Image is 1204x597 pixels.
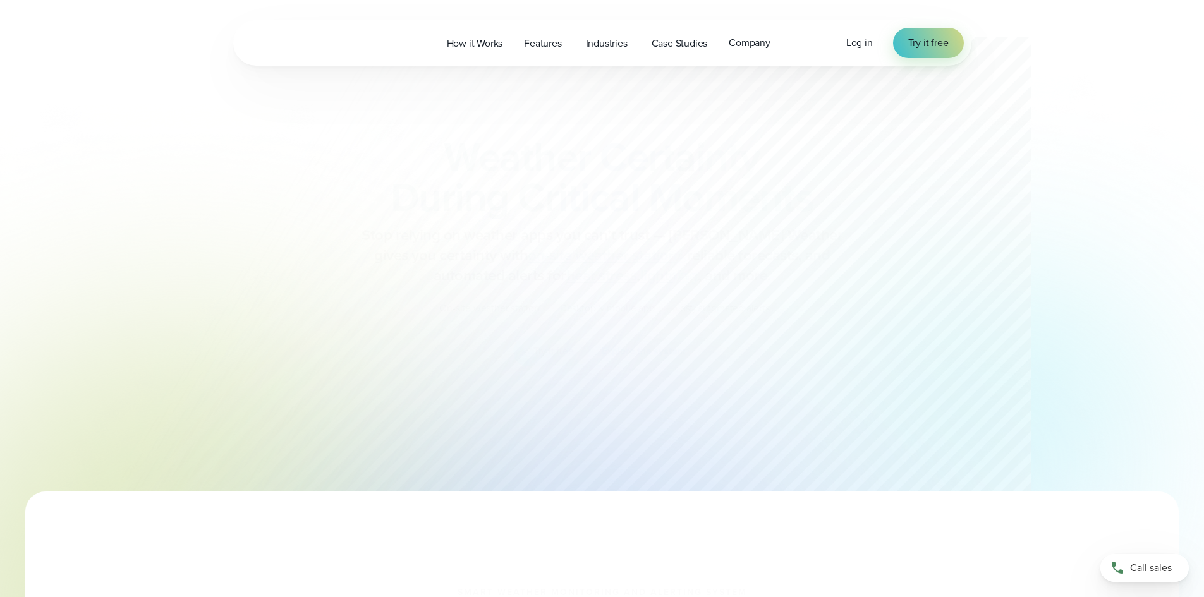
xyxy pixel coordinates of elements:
a: Call sales [1100,554,1189,582]
span: Try it free [908,35,949,51]
span: Features [524,36,561,51]
a: How it Works [436,30,514,56]
span: Log in [846,35,873,50]
a: Try it free [893,28,964,58]
span: Industries [586,36,628,51]
a: Log in [846,35,873,51]
span: Company [729,35,770,51]
span: How it Works [447,36,503,51]
a: Case Studies [641,30,719,56]
span: Case Studies [652,36,708,51]
span: Call sales [1130,560,1172,576]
